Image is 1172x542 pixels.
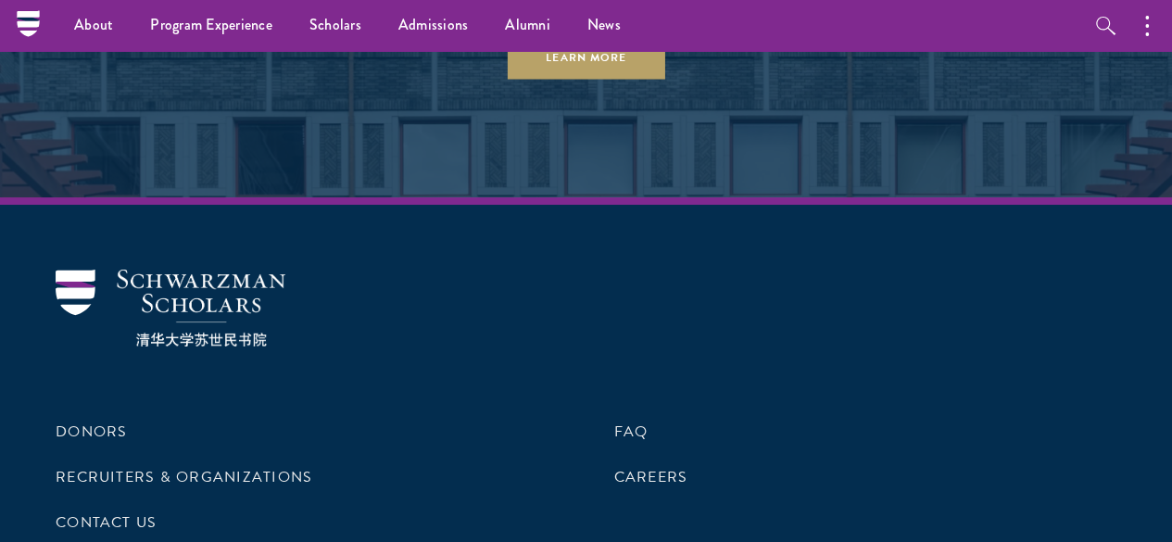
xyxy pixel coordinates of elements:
a: Learn More [507,38,665,80]
img: Schwarzman Scholars [56,270,285,347]
a: Recruiters & Organizations [56,466,312,488]
a: Contact Us [56,511,157,534]
a: Careers [614,466,688,488]
a: Donors [56,421,127,443]
a: FAQ [614,421,649,443]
